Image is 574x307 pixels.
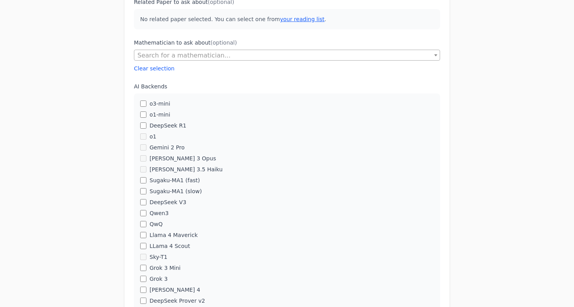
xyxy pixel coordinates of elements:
[150,133,156,140] label: o1
[280,16,324,22] a: your reading list
[150,220,163,228] label: QwQ
[150,264,181,272] label: Grok 3 Mini
[150,176,200,184] label: Sugaku-MA1 (fast)
[150,275,168,283] label: Grok 3
[150,286,200,294] label: [PERSON_NAME] 4
[150,122,186,129] label: DeepSeek R1
[150,209,169,217] label: Qwen3
[150,187,202,195] label: Sugaku-MA1 (slow)
[210,39,237,46] span: (optional)
[134,39,440,47] label: Mathematician to ask about
[150,154,216,162] label: [PERSON_NAME] 3 Opus
[150,100,170,108] label: o3-mini
[134,65,175,72] button: Clear selection
[134,50,440,61] span: Search for a mathematician...
[150,198,186,206] label: DeepSeek V3
[150,165,223,173] label: [PERSON_NAME] 3.5 Haiku
[150,253,168,261] label: Sky-T1
[134,9,440,29] p: No related paper selected. You can select one from .
[150,297,205,305] label: DeepSeek Prover v2
[150,242,190,250] label: LLama 4 Scout
[137,52,230,59] span: Search for a mathematician...
[150,111,170,118] label: o1-mini
[150,144,185,151] label: Gemini 2 Pro
[150,231,198,239] label: Llama 4 Maverick
[134,83,440,90] label: AI Backends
